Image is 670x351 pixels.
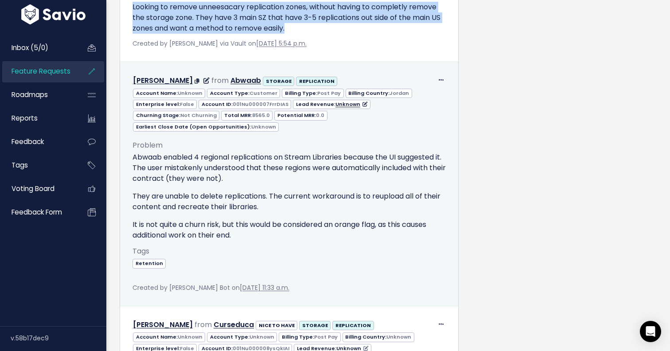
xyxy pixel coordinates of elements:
span: 8565.0 [252,112,270,119]
a: Retention [132,258,166,267]
span: Tags [132,246,149,256]
span: Earliest Close Date (Open Opportunities): [133,122,279,132]
span: Unknown [249,333,274,340]
div: v.58b17dec9 [11,327,106,350]
span: Tags [12,160,28,170]
strong: REPLICATION [299,78,335,85]
strong: NICE TO HAVE [259,322,295,329]
span: from [211,75,229,86]
span: Billing Country: [346,89,412,98]
span: Feedback [12,137,44,146]
span: Reports [12,113,38,123]
strong: REPLICATION [335,322,371,329]
a: Curseduca [214,320,254,330]
div: Open Intercom Messenger [640,321,661,342]
a: [PERSON_NAME] [133,320,193,330]
span: Account Type: [207,89,280,98]
span: 0.0 [316,112,324,119]
p: Abwaab enabled 4 regional replications on Stream Libraries because the UI suggested it. The user ... [132,152,446,184]
span: Post Pay [317,90,341,97]
p: They are unable to delete replications. The current workaround is to reupload all of their conten... [132,191,446,212]
img: logo-white.9d6f32f41409.svg [19,4,88,24]
span: Jordan [390,90,409,97]
a: [DATE] 11:33 a.m. [240,283,289,292]
p: Looking to remove unneesacary replication zones, without having to completly remove the storage z... [132,2,446,34]
span: Unknown [251,123,276,130]
span: Feature Requests [12,66,70,76]
span: Unknown [178,333,203,340]
p: It is not quite a churn risk, but this would be considered an orange flag, as this causes additio... [132,219,446,241]
span: Lead Revenue: [293,100,370,109]
span: Account ID: [199,100,291,109]
span: Created by [PERSON_NAME] Bot on [132,283,289,292]
a: Abwaab [230,75,261,86]
span: 001Nu000007FrrDIAS [233,101,288,108]
a: Feedback [2,132,74,152]
span: Not Churning [180,112,217,119]
span: Roadmaps [12,90,48,99]
a: Inbox (5/0) [2,38,74,58]
span: Feedback form [12,207,62,217]
span: Post Pay [314,333,338,340]
span: Billing Country: [343,332,414,342]
span: Created by [PERSON_NAME] via Vault on [132,39,307,48]
a: Reports [2,108,74,129]
span: Account Type: [207,332,277,342]
span: Enterprise level: [133,100,197,109]
span: Account Name: [133,332,205,342]
span: Customer [249,90,277,97]
a: [DATE] 5:54 p.m. [256,39,307,48]
a: Feedback form [2,202,74,222]
span: Billing Type: [282,89,343,98]
span: Account Name: [133,89,205,98]
span: Inbox (5/0) [12,43,48,52]
span: False [180,101,194,108]
a: Feature Requests [2,61,74,82]
span: Total MRR: [221,111,273,120]
span: from [195,320,212,330]
span: Potential MRR: [274,111,327,120]
span: Billing Type: [279,332,340,342]
a: [PERSON_NAME] [133,75,193,86]
span: Unknown [178,90,203,97]
a: Unknown [335,101,367,108]
span: Problem [132,140,163,150]
a: Tags [2,155,74,175]
a: Voting Board [2,179,74,199]
strong: STORAGE [302,322,328,329]
strong: STORAGE [266,78,292,85]
span: Churning Stage: [133,111,219,120]
a: Roadmaps [2,85,74,105]
span: Unknown [386,333,411,340]
span: Voting Board [12,184,55,193]
span: Retention [132,259,166,268]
